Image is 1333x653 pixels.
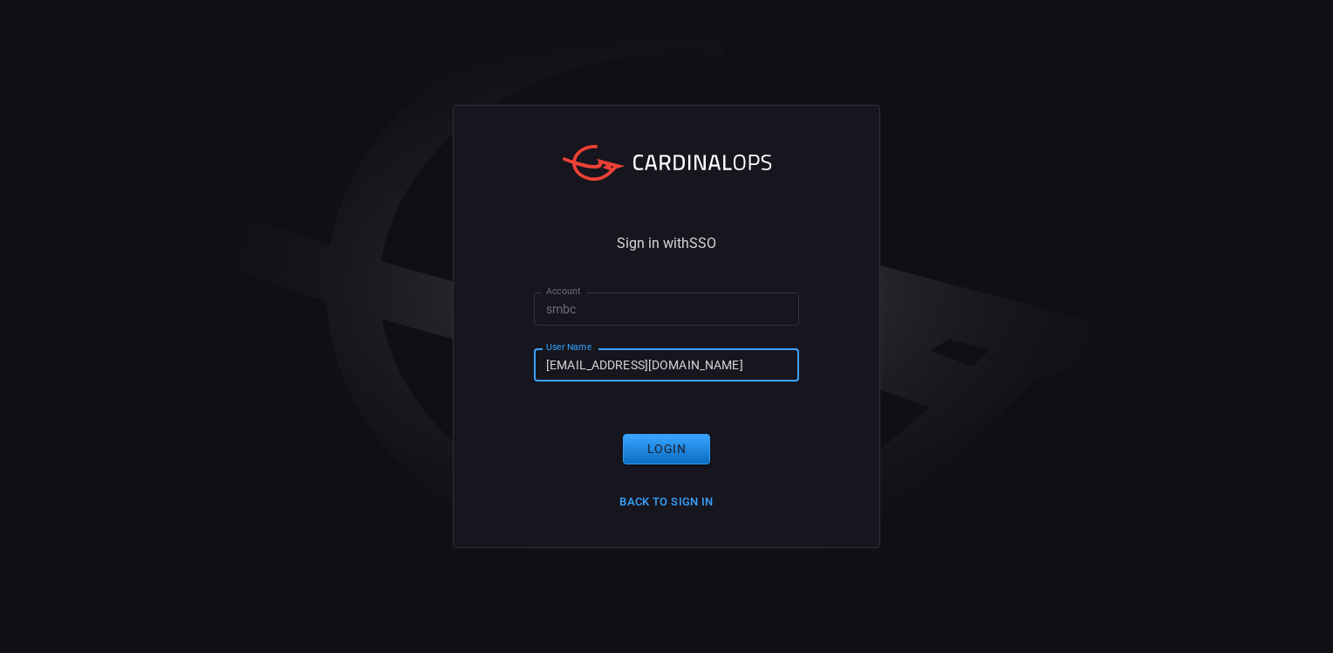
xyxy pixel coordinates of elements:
[534,292,799,325] input: Type your account
[609,489,724,516] button: Back to Sign in
[546,340,591,354] label: User Name
[617,237,716,251] span: Sign in with SSO
[534,348,799,381] input: Type your user name
[546,285,581,298] label: Account
[623,434,710,464] button: Login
